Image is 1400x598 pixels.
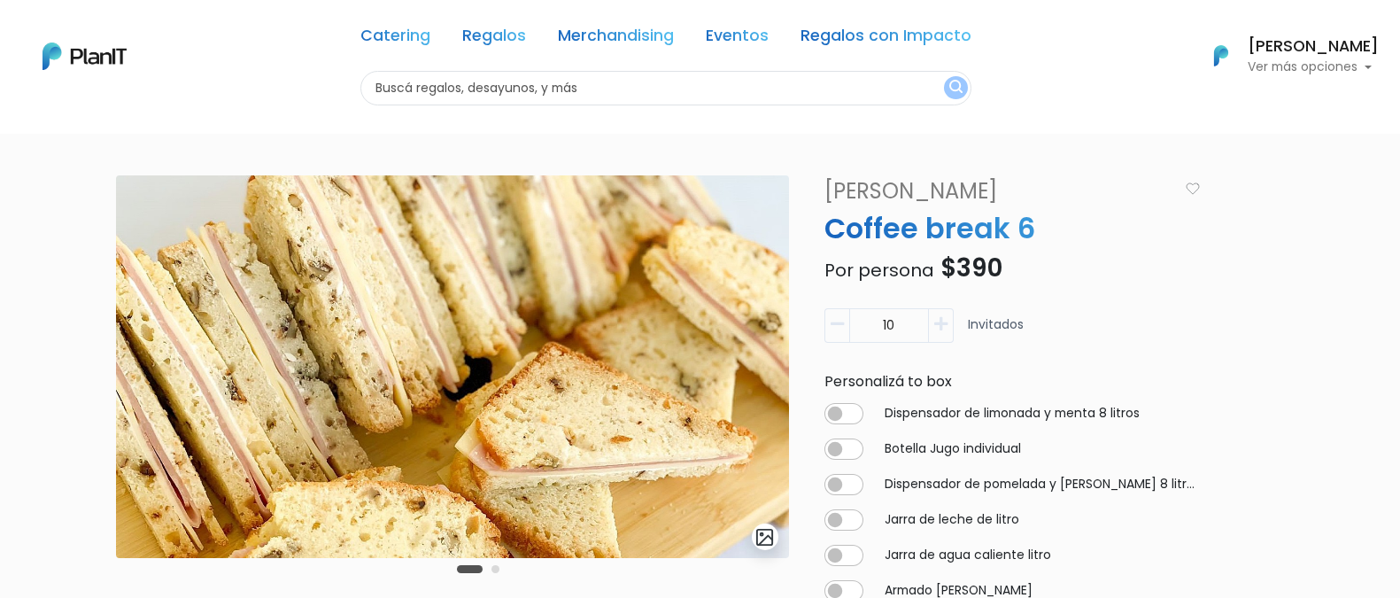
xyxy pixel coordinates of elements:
[885,404,1140,423] label: Dispensador de limonada y menta 8 litros
[824,258,934,283] span: Por persona
[1191,33,1379,79] button: PlanIt Logo [PERSON_NAME] Ver más opciones
[452,558,504,579] div: Carousel Pagination
[801,28,971,50] a: Regalos con Impacto
[491,565,499,573] button: Carousel Page 2
[462,28,526,50] a: Regalos
[116,175,789,558] img: PHOTO-2021-09-21-17-07-49portada.jpg
[1248,61,1379,74] p: Ver más opciones
[814,207,1210,250] p: Coffee break 6
[558,28,674,50] a: Merchandising
[940,251,1002,285] span: $390
[1202,36,1241,75] img: PlanIt Logo
[814,371,1210,392] div: Personalizá to box
[949,80,963,97] img: search_button-432b6d5273f82d61273b3651a40e1bd1b912527efae98b1b7a1b2c0702e16a8d.svg
[885,475,1200,493] label: Dispensador de pomelada y [PERSON_NAME] 8 litros
[360,71,971,105] input: Buscá regalos, desayunos, y más
[1186,183,1200,195] img: heart_icon
[754,527,775,548] img: gallery-light
[814,175,1178,207] a: [PERSON_NAME]
[457,565,483,573] button: Carousel Page 1 (Current Slide)
[885,439,1021,458] label: Botella Jugo individual
[885,546,1051,564] label: Jarra de agua caliente litro
[885,510,1019,529] label: Jarra de leche de litro
[360,28,430,50] a: Catering
[1248,39,1379,55] h6: [PERSON_NAME]
[43,43,127,70] img: PlanIt Logo
[968,315,1024,350] p: Invitados
[706,28,769,50] a: Eventos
